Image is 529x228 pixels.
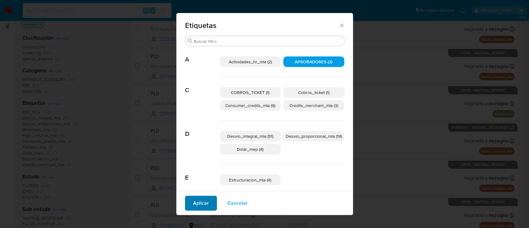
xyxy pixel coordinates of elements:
span: C [185,77,220,94]
span: Consumer_credits_mla (9) [225,102,275,109]
input: Buscar filtro [194,38,342,44]
span: E [185,165,220,181]
button: Buscar [187,38,192,43]
div: Actividades_hr_mla (2) [220,56,281,67]
div: Cobros_ticket (1) [283,87,344,98]
button: Aplicar [185,196,217,211]
span: COBROS_TICKET (1) [231,89,269,96]
div: Estructuracion_mla (4) [220,175,281,185]
span: D [185,121,220,138]
span: Desvio_proporcional_mla (19) [286,133,342,139]
div: COBROS_TICKET (1) [220,87,281,98]
span: Desvio_integral_mla (51) [227,133,273,139]
div: Desvio_integral_mla (51) [220,131,281,141]
span: Cancelar [227,196,248,210]
span: Estructuracion_mla (4) [229,177,271,183]
span: Actividades_hr_mla (2) [229,59,272,65]
button: Cancelar [219,196,256,211]
button: Cerrar [339,22,344,28]
span: Aplicar [193,196,209,210]
span: Cobros_ticket (1) [298,89,329,96]
div: Credits_merchant_mla (3) [283,100,344,111]
span: Credits_merchant_mla (3) [289,102,338,109]
div: Desvio_proporcional_mla (19) [283,131,344,141]
span: APROBADORES (2) [295,59,333,65]
div: Dolar_mep (4) [220,144,281,154]
div: Consumer_credits_mla (9) [220,100,281,111]
span: A [185,47,220,63]
span: Dolar_mep (4) [237,146,263,152]
span: Etiquetas [185,22,339,29]
div: APROBADORES (2) [283,56,344,67]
